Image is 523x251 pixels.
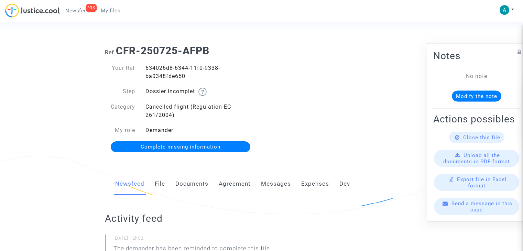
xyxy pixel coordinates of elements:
[113,235,293,244] small: [DATE] 12h52
[100,87,140,96] div: Step
[457,176,506,189] span: Export file in Excel format
[261,173,291,195] a: Messages
[86,4,97,12] div: 33K
[463,134,500,141] span: Close this file
[115,173,144,195] a: Newsfeed
[105,212,293,225] h2: Activity feed
[444,72,510,80] div: No note
[219,173,251,195] a: Agreement
[101,8,120,14] span: My files
[140,64,262,80] div: 634026d8-6344-11f0-9338-ba0348fde650
[155,173,165,195] a: File
[105,49,116,56] span: Ref.
[433,113,520,125] h2: Actions possibles
[100,126,140,134] div: My role
[433,50,520,62] h2: Notes
[60,6,95,16] a: 33KNewsfeed
[140,87,262,96] div: Dossier incomplet
[451,200,512,213] span: Send a message in this case
[198,88,207,96] img: help.svg
[301,173,329,195] a: Expenses
[339,173,350,195] a: Dev
[95,6,126,16] a: My files
[500,5,509,15] img: ACg8ocKxEh1roqPwRpg1kojw5Hkh0hlUCvJS7fqe8Gto7GA9q_g7JA=s96-c
[65,8,90,14] span: Newsfeed
[141,144,220,150] span: Complete missing information
[100,64,140,80] div: Your Ref
[116,45,209,57] b: CFR-250725-AFPB
[100,103,140,119] div: Category
[443,152,510,165] span: Upload all the documents in PDF format
[140,126,262,134] div: Demander
[140,103,262,119] div: Cancelled flight (Regulation EC 261/2004)
[452,91,501,102] button: Modify the note
[175,173,208,195] a: Documents
[5,3,60,18] img: jc-logo.svg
